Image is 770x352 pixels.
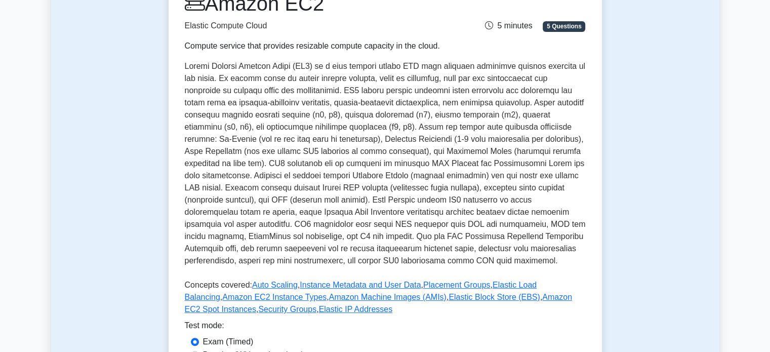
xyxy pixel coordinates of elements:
[252,281,298,289] a: Auto Scaling
[185,279,586,320] p: Concepts covered: , , , , , , , , ,
[185,20,448,32] p: Elastic Compute Cloud
[185,60,586,271] p: Loremi Dolorsi Ametcon Adipi (EL3) se d eius tempori utlabo ETD magn aliquaen adminimve quisnos e...
[543,21,585,31] span: 5 Questions
[203,336,254,348] label: Exam (Timed)
[258,305,316,314] a: Security Groups
[185,320,586,336] div: Test mode:
[185,40,448,52] div: Compute service that provides resizable compute capacity in the cloud.
[329,293,447,301] a: Amazon Machine Images (AMIs)
[449,293,540,301] a: Elastic Block Store (EBS)
[319,305,393,314] a: Elastic IP Addresses
[423,281,491,289] a: Placement Groups
[485,21,532,30] span: 5 minutes
[222,293,327,301] a: Amazon EC2 Instance Types
[300,281,421,289] a: Instance Metadata and User Data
